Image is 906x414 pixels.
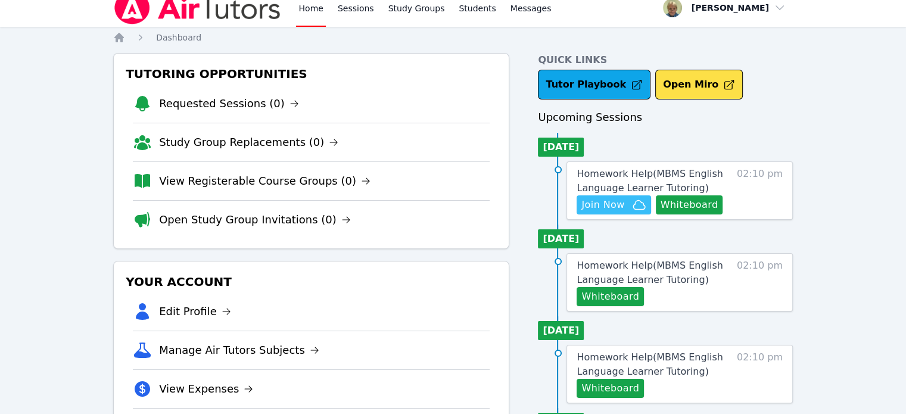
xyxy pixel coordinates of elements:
span: Homework Help ( MBMS English Language Learner Tutoring ) [577,351,723,377]
a: Manage Air Tutors Subjects [159,342,319,359]
span: 02:10 pm [737,259,783,306]
button: Whiteboard [656,195,723,214]
button: Whiteboard [577,379,644,398]
a: Tutor Playbook [538,70,650,99]
span: Dashboard [156,33,201,42]
a: Homework Help(MBMS English Language Learner Tutoring) [577,350,731,379]
span: 02:10 pm [737,167,783,214]
button: Whiteboard [577,287,644,306]
a: View Expenses [159,381,253,397]
span: Messages [510,2,552,14]
a: Dashboard [156,32,201,43]
li: [DATE] [538,229,584,248]
a: Study Group Replacements (0) [159,134,338,151]
li: [DATE] [538,138,584,157]
span: Join Now [581,198,624,212]
a: Homework Help(MBMS English Language Learner Tutoring) [577,167,731,195]
nav: Breadcrumb [113,32,793,43]
a: Open Study Group Invitations (0) [159,211,351,228]
button: Join Now [577,195,650,214]
a: View Registerable Course Groups (0) [159,173,371,189]
span: Homework Help ( MBMS English Language Learner Tutoring ) [577,260,723,285]
button: Open Miro [655,70,743,99]
span: Homework Help ( MBMS English Language Learner Tutoring ) [577,168,723,194]
h3: Tutoring Opportunities [123,63,499,85]
a: Edit Profile [159,303,231,320]
a: Homework Help(MBMS English Language Learner Tutoring) [577,259,731,287]
span: 02:10 pm [737,350,783,398]
h3: Your Account [123,271,499,292]
a: Requested Sessions (0) [159,95,299,112]
h4: Quick Links [538,53,793,67]
h3: Upcoming Sessions [538,109,793,126]
li: [DATE] [538,321,584,340]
